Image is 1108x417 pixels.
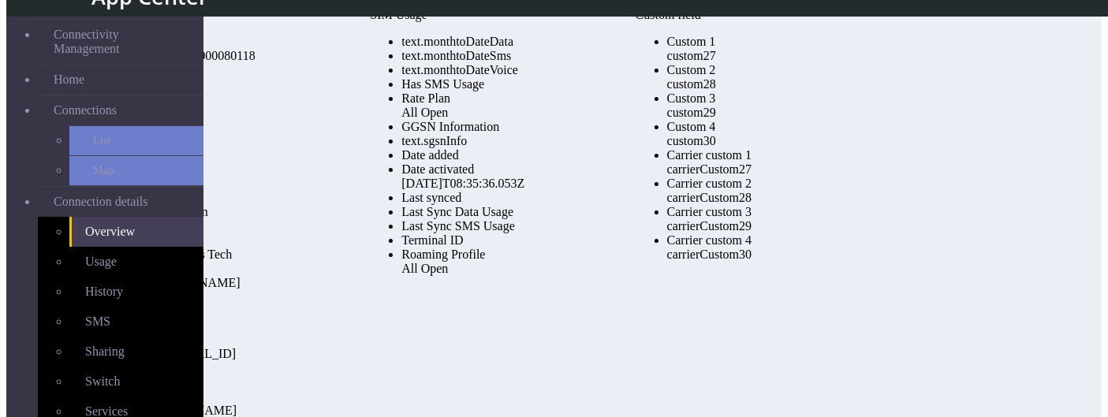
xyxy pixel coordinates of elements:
div: [DATE]T08:35:36.053Z [401,177,627,191]
div: custom30 [667,134,885,148]
div: Security tags [136,375,362,389]
div: carrierCustom28 [667,191,885,205]
div: All Open [401,106,627,120]
div: Carrier custom 3 [667,205,885,219]
div: Custom 3 [667,91,885,106]
div: Carrier custom 4 [667,233,885,248]
div: Last synced [401,191,627,205]
div: Telit [136,233,362,248]
span: Connections [54,103,117,117]
div: Multi IMSI [136,91,362,106]
a: Switch [69,367,203,397]
a: Usage [69,247,203,277]
div: Customer [136,290,362,304]
div: ICCID [136,35,362,49]
a: Map [69,156,203,185]
div: All Open [401,262,627,276]
div: custom28 [667,77,885,91]
div: Date added [401,148,627,162]
span: Overview [85,225,135,238]
div: 12345656 [136,120,362,134]
div: carrierCustom30 [667,248,885,262]
div: Date activated [401,162,627,177]
div: Telit [136,148,362,162]
a: Sharing [69,337,203,367]
div: IP Address [136,333,362,347]
a: Overview [69,217,203,247]
div: text.monthtoDateVoice [401,63,627,77]
div: Carrier custom 1 [667,148,885,162]
div: carrierCustom29 [667,219,885,233]
div: Terminal ID [401,233,627,248]
div: GGSN Information [401,120,627,134]
div: Status [136,162,362,177]
span: Switch [85,374,120,388]
a: Connections [38,95,203,125]
div: custom27 [667,49,885,63]
div: carrierCustom27 [667,162,885,177]
span: Usage [85,255,117,268]
div: Carrier custom 2 [667,177,885,191]
div: [DOMAIN_NAME] [136,276,362,290]
div: text.monthtoDateData [401,35,627,49]
div: Carrier [136,219,362,233]
span: Sharing [85,344,125,358]
div: CDP name [136,134,362,148]
div: text.sgsnInfo [401,134,627,148]
div: Custom 1 [667,35,885,49]
a: History [69,277,203,307]
div: text.monthtoDateSms [401,49,627,63]
a: List [69,126,203,155]
div: Tags [136,304,362,318]
span: History [85,285,123,298]
div: IMSI [136,77,362,91]
div: 8935711001000080118 [136,49,362,63]
div: Rate Plan [401,91,627,106]
div: Last Sync SMS Usage [401,219,627,233]
a: SMS [69,307,203,337]
div: custom29 [667,106,885,120]
div: Custom 4 [667,120,885,134]
div: Shared with [136,389,362,404]
a: Connection details [38,187,203,217]
a: Home [38,65,203,95]
div: IMEI [136,63,362,77]
div: SKU [136,361,362,375]
div: Radio Access Tech [136,248,362,262]
span: SMS [85,315,110,328]
span: Connection details [54,195,148,209]
div: [TECHNICAL_ID] [136,347,362,361]
div: Last Sync Data Usage [401,205,627,219]
div: Custom 2 [667,63,885,77]
span: List [93,134,110,147]
span: Map [93,164,114,177]
div: In Session [136,191,362,205]
div: Roaming Profile [401,248,627,262]
div: MSISDN [136,106,362,120]
a: Connectivity Management [38,20,203,64]
div: Has SMS Usage [401,77,627,91]
div: APN [136,262,362,276]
